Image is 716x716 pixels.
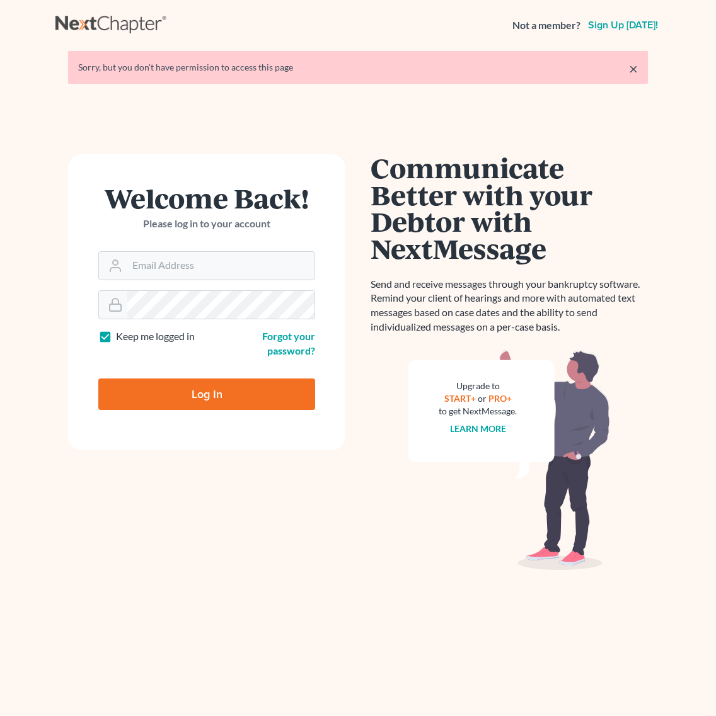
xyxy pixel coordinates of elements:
span: or [478,393,487,404]
a: Learn more [450,423,506,434]
div: to get NextMessage. [439,405,517,418]
a: × [629,61,638,76]
input: Log In [98,378,315,410]
p: Send and receive messages through your bankruptcy software. Remind your client of hearings and mo... [371,277,648,334]
a: Sign up [DATE]! [586,20,661,30]
input: Email Address [127,252,315,280]
a: Forgot your password? [262,330,315,356]
h1: Welcome Back! [98,185,315,212]
a: PRO+ [488,393,512,404]
div: Upgrade to [439,380,517,392]
h1: Communicate Better with your Debtor with NextMessage [371,154,648,262]
div: Sorry, but you don't have permission to access this page [78,61,638,74]
strong: Not a member? [512,18,580,33]
label: Keep me logged in [116,329,195,344]
a: START+ [444,393,476,404]
img: nextmessage_bg-59042aed3d76b12b5cd301f8e5b87938c9018125f34e5fa2b7a6b67550977c72.svg [408,349,610,570]
p: Please log in to your account [98,217,315,231]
